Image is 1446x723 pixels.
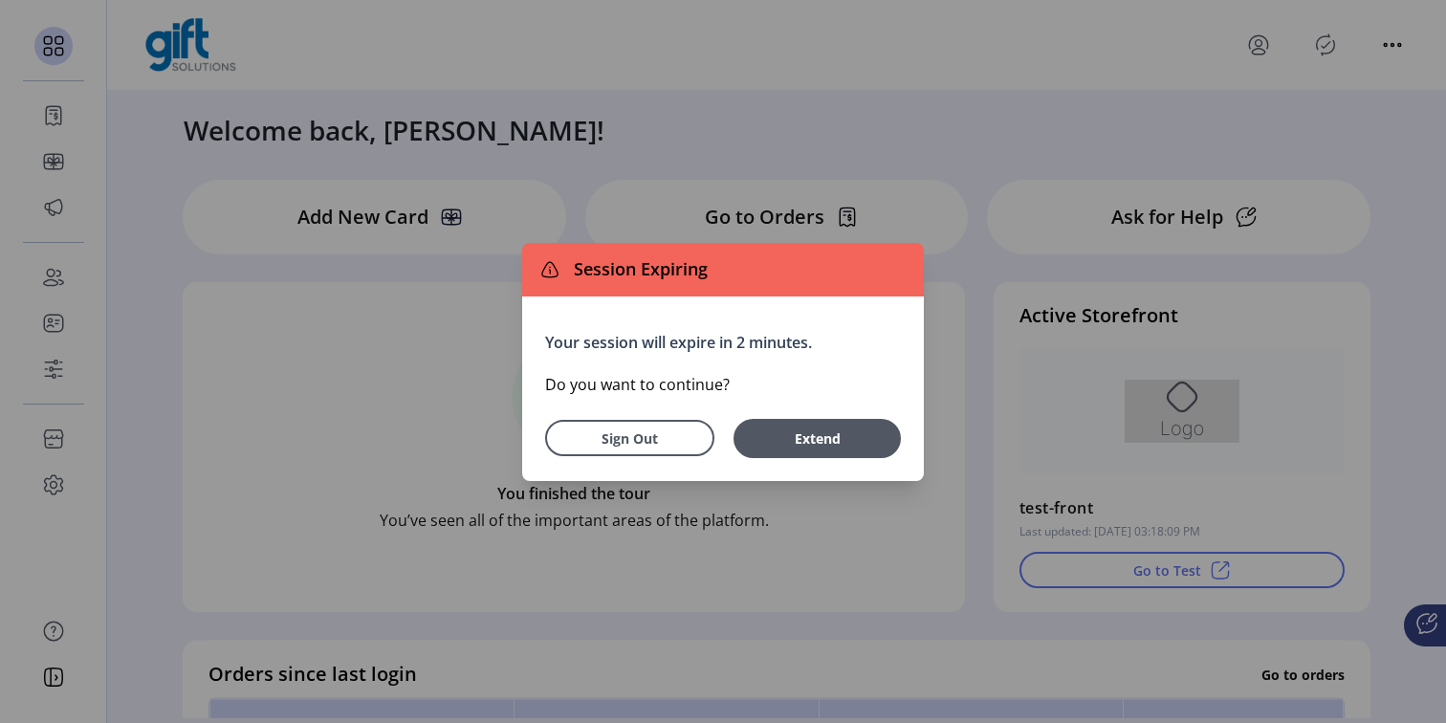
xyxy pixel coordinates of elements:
[734,419,901,458] button: Extend
[545,373,901,396] p: Do you want to continue?
[566,256,708,282] span: Session Expiring
[570,428,690,449] span: Sign Out
[545,331,901,354] p: Your session will expire in 2 minutes.
[545,420,714,456] button: Sign Out
[743,428,891,449] span: Extend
